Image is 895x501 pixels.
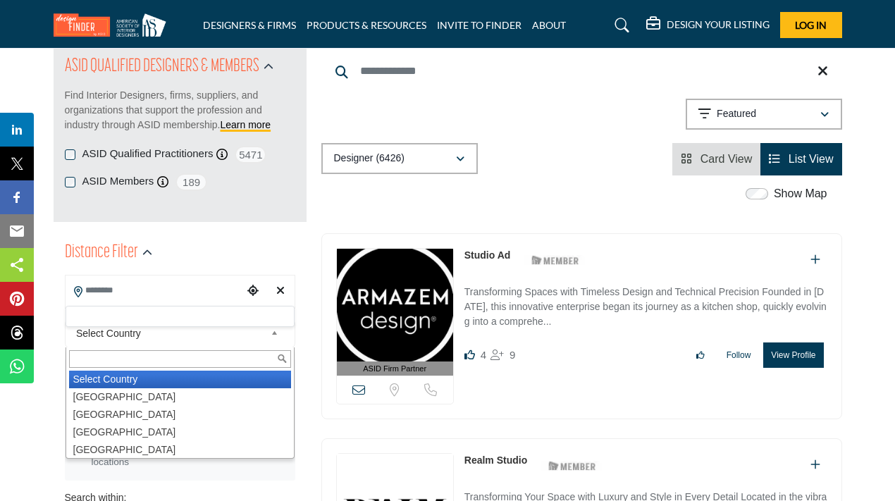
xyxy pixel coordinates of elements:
label: Show Map [774,185,827,202]
h2: ASID QUALIFIED DESIGNERS & MEMBERS [65,54,259,80]
p: Studio Ad [464,248,511,263]
img: ASID Members Badge Icon [524,252,587,269]
button: Designer (6426) [321,143,478,174]
li: List View [760,143,841,175]
input: ASID Qualified Practitioners checkbox [65,149,75,160]
div: Choose your current location [242,276,263,307]
button: Log In [780,12,842,38]
a: Realm Studio [464,454,527,466]
button: Like listing [687,343,714,367]
span: List View [789,153,834,165]
h5: DESIGN YOUR LISTING [667,18,770,31]
div: DESIGN YOUR LISTING [646,17,770,34]
span: Log In [795,19,827,31]
span: 189 [175,173,207,191]
span: 9 [510,349,515,361]
img: Studio Ad [337,249,453,361]
a: View Card [681,153,752,165]
h2: Distance Filter [65,240,138,266]
input: Search Text [69,350,291,368]
img: Site Logo [54,13,173,37]
a: INVITE TO FINDER [437,19,521,31]
a: PRODUCTS & RESOURCES [307,19,426,31]
span: ASID Firm Partner [363,363,426,375]
li: [GEOGRAPHIC_DATA] [69,406,291,423]
p: Find Interior Designers, firms, suppliers, and organizations that support the profession and indu... [65,88,295,132]
a: Search [601,14,638,37]
li: [GEOGRAPHIC_DATA] [69,441,291,459]
span: 4 [481,349,486,361]
span: Card View [700,153,753,165]
div: Clear search location [270,276,290,307]
p: Featured [717,107,756,121]
input: Search Keyword [321,54,842,88]
img: ASID Members Badge Icon [541,457,604,474]
a: Transforming Spaces with Timeless Design and Technical Precision Founded in [DATE], this innovati... [464,276,827,332]
a: Learn more [221,119,271,130]
div: Search Location [66,306,295,327]
li: Card View [672,143,760,175]
a: View List [769,153,833,165]
div: Followers [490,347,515,364]
p: Realm Studio [464,453,527,468]
li: [GEOGRAPHIC_DATA] [69,423,291,441]
li: Select Country [69,371,291,388]
button: Follow [717,343,760,367]
label: ASID Qualified Practitioners [82,146,214,162]
span: Select Country [76,325,265,342]
a: ASID Firm Partner [337,249,453,376]
input: ASID Members checkbox [65,177,75,187]
i: Likes [464,350,475,360]
a: DESIGNERS & FIRMS [203,19,296,31]
span: 5471 [235,146,266,163]
a: Studio Ad [464,249,511,261]
button: View Profile [763,342,823,368]
button: Featured [686,99,842,130]
label: ASID Members [82,173,154,190]
a: ABOUT [532,19,566,31]
p: Designer (6426) [334,151,405,166]
a: Add To List [810,254,820,266]
a: Add To List [810,459,820,471]
li: [GEOGRAPHIC_DATA] [69,388,291,406]
p: Transforming Spaces with Timeless Design and Technical Precision Founded in [DATE], this innovati... [464,285,827,332]
input: Search Location [66,277,243,304]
